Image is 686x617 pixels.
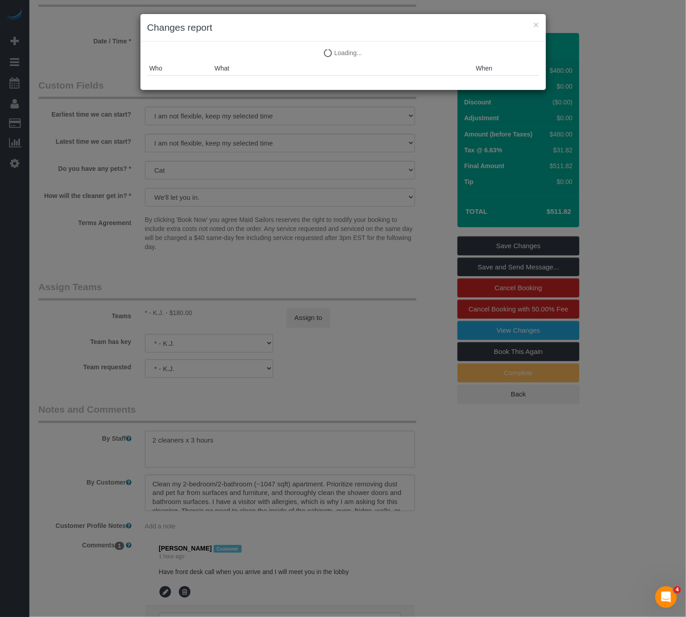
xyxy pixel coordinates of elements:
span: 4 [674,586,681,593]
th: Who [147,61,213,75]
h3: Changes report [147,21,539,34]
th: What [212,61,474,75]
button: × [533,20,539,29]
sui-modal: Changes report [140,14,546,90]
th: When [474,61,539,75]
iframe: Intercom live chat [655,586,677,608]
p: Loading... [147,48,539,57]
